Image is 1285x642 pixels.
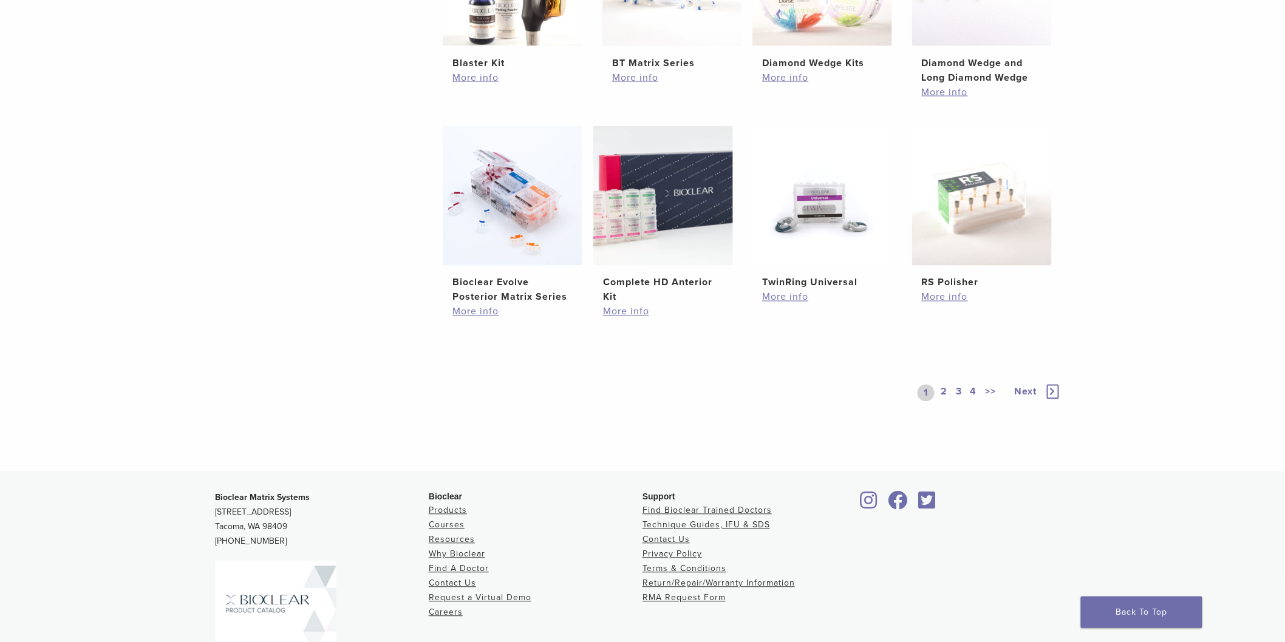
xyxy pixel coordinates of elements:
[452,275,573,305] h2: Bioclear Evolve Posterior Matrix Series
[429,505,467,516] a: Products
[922,275,1042,290] h2: RS Polisher
[429,564,489,574] a: Find A Doctor
[452,56,573,70] h2: Blaster Kit
[593,126,733,266] img: Complete HD Anterior Kit
[429,535,475,545] a: Resources
[215,493,310,503] strong: Bioclear Matrix Systems
[912,126,1053,290] a: RS PolisherRS Polisher
[642,578,795,589] a: Return/Repair/Warranty Information
[1081,596,1202,628] a: Back To Top
[642,492,675,502] span: Support
[429,607,463,618] a: Careers
[922,85,1042,100] a: More info
[603,305,723,319] a: More info
[603,275,723,305] h2: Complete HD Anterior Kit
[968,385,980,402] a: 4
[953,385,964,402] a: 3
[612,70,732,85] a: More info
[612,56,732,70] h2: BT Matrix Series
[642,520,770,530] a: Technique Guides, IFU & SDS
[1015,386,1037,398] span: Next
[442,126,584,305] a: Bioclear Evolve Posterior Matrix SeriesBioclear Evolve Posterior Matrix Series
[922,56,1042,85] h2: Diamond Wedge and Long Diamond Wedge
[443,126,582,266] img: Bioclear Evolve Posterior Matrix Series
[983,385,999,402] a: >>
[884,499,912,511] a: Bioclear
[762,70,882,85] a: More info
[593,126,734,305] a: Complete HD Anterior KitComplete HD Anterior Kit
[429,593,531,603] a: Request a Virtual Demo
[642,564,726,574] a: Terms & Conditions
[762,56,882,70] h2: Diamond Wedge Kits
[429,578,476,589] a: Contact Us
[642,535,690,545] a: Contact Us
[642,549,702,559] a: Privacy Policy
[938,385,950,402] a: 2
[642,505,772,516] a: Find Bioclear Trained Doctors
[912,126,1052,266] img: RS Polisher
[752,126,892,266] img: TwinRing Universal
[452,305,573,319] a: More info
[918,385,935,402] a: 1
[762,275,882,290] h2: TwinRing Universal
[915,499,940,511] a: Bioclear
[215,491,429,549] p: [STREET_ADDRESS] Tacoma, WA 98409 [PHONE_NUMBER]
[429,492,462,502] span: Bioclear
[429,520,465,530] a: Courses
[752,126,893,290] a: TwinRing UniversalTwinRing Universal
[856,499,882,511] a: Bioclear
[762,290,882,305] a: More info
[922,290,1042,305] a: More info
[429,549,485,559] a: Why Bioclear
[642,593,726,603] a: RMA Request Form
[452,70,573,85] a: More info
